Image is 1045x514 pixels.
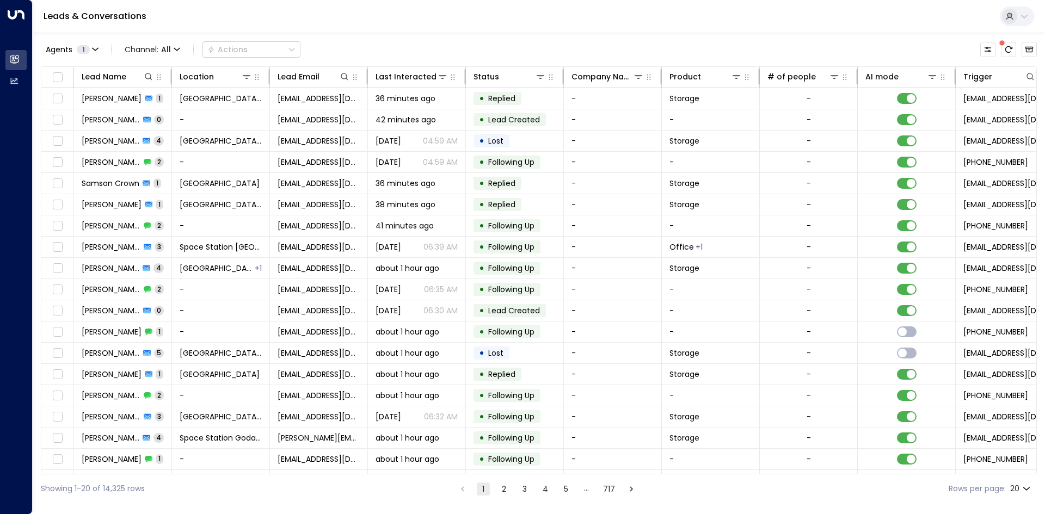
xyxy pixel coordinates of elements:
[564,237,662,257] td: -
[479,174,484,193] div: •
[376,454,439,465] span: about 1 hour ago
[278,199,360,210] span: cameronjones1113@yahoo.com
[662,449,760,469] td: -
[807,348,811,358] div: -
[180,241,262,252] span: Space Station Banbury
[564,88,662,109] td: -
[278,157,360,168] span: hollyholly2525@yahoo.com
[376,178,435,189] span: 36 minutes ago
[153,136,164,145] span: 4
[669,135,699,146] span: Storage
[51,240,64,254] span: Toggle select row
[376,157,401,168] span: Aug 19, 2025
[662,321,760,342] td: -
[376,199,435,210] span: 38 minutes ago
[479,344,484,362] div: •
[376,348,439,358] span: about 1 hour ago
[564,131,662,151] td: -
[41,42,102,57] button: Agents1
[564,194,662,215] td: -
[51,113,64,127] span: Toggle select row
[82,70,154,83] div: Lead Name
[488,432,534,443] span: Following Up
[479,132,484,150] div: •
[180,178,260,189] span: Space Station Slough
[1010,481,1032,497] div: 20
[180,348,262,358] span: Space Station Kilburn
[180,432,262,443] span: Space Station Godalming
[51,198,64,212] span: Toggle select row
[51,134,64,148] span: Toggle select row
[479,110,484,129] div: •
[82,220,140,231] span: Karl English
[180,70,252,83] div: Location
[376,263,439,274] span: about 1 hour ago
[580,482,593,496] div: …
[180,70,214,83] div: Location
[376,114,436,125] span: 42 minutes ago
[963,284,1028,295] span: +447920235632
[172,152,270,172] td: -
[564,173,662,194] td: -
[376,326,439,337] span: about 1 hour ago
[479,323,484,341] div: •
[82,241,140,252] span: Karl English
[488,305,540,316] span: Lead Created
[479,280,484,299] div: •
[807,93,811,104] div: -
[479,259,484,277] div: •
[564,109,662,130] td: -
[488,220,534,231] span: Following Up
[1001,42,1016,57] span: There are new threads available. Refresh the grid to view the latest updates.
[376,432,439,443] span: about 1 hour ago
[479,195,484,214] div: •
[180,135,262,146] span: Space Station St Johns Wood
[571,70,644,83] div: Company Name
[51,410,64,424] span: Toggle select row
[180,263,254,274] span: Space Station Isleworth
[278,348,360,358] span: shabz_31@hotmail.com
[51,262,64,275] span: Toggle select row
[807,369,811,380] div: -
[278,70,350,83] div: Lead Email
[156,200,163,209] span: 1
[479,301,484,320] div: •
[82,305,140,316] span: Tim Ranford
[77,45,90,54] span: 1
[669,93,699,104] span: Storage
[51,219,64,233] span: Toggle select row
[479,89,484,108] div: •
[479,386,484,405] div: •
[949,483,1006,494] label: Rows per page:
[807,411,811,422] div: -
[82,135,139,146] span: Adele Johnson
[172,321,270,342] td: -
[669,70,742,83] div: Product
[51,389,64,402] span: Toggle select row
[564,406,662,427] td: -
[662,385,760,406] td: -
[807,157,811,168] div: -
[767,70,840,83] div: # of people
[807,263,811,274] div: -
[51,177,64,190] span: Toggle select row
[564,215,662,236] td: -
[82,454,142,465] span: James Fuller
[669,432,699,443] span: Storage
[82,93,142,104] span: Adele Johnson
[51,71,64,84] span: Toggle select all
[488,326,534,337] span: Following Up
[255,263,262,274] div: Space Station Slough
[51,368,64,381] span: Toggle select row
[155,284,164,294] span: 2
[479,407,484,426] div: •
[82,432,139,443] span: Martin Styles
[807,390,811,401] div: -
[161,45,171,54] span: All
[51,92,64,106] span: Toggle select row
[82,411,140,422] span: Scott Brown
[980,42,995,57] button: Customize
[278,454,360,465] span: Jamesrfuller93@gmail.com
[82,70,126,83] div: Lead Name
[153,433,164,442] span: 4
